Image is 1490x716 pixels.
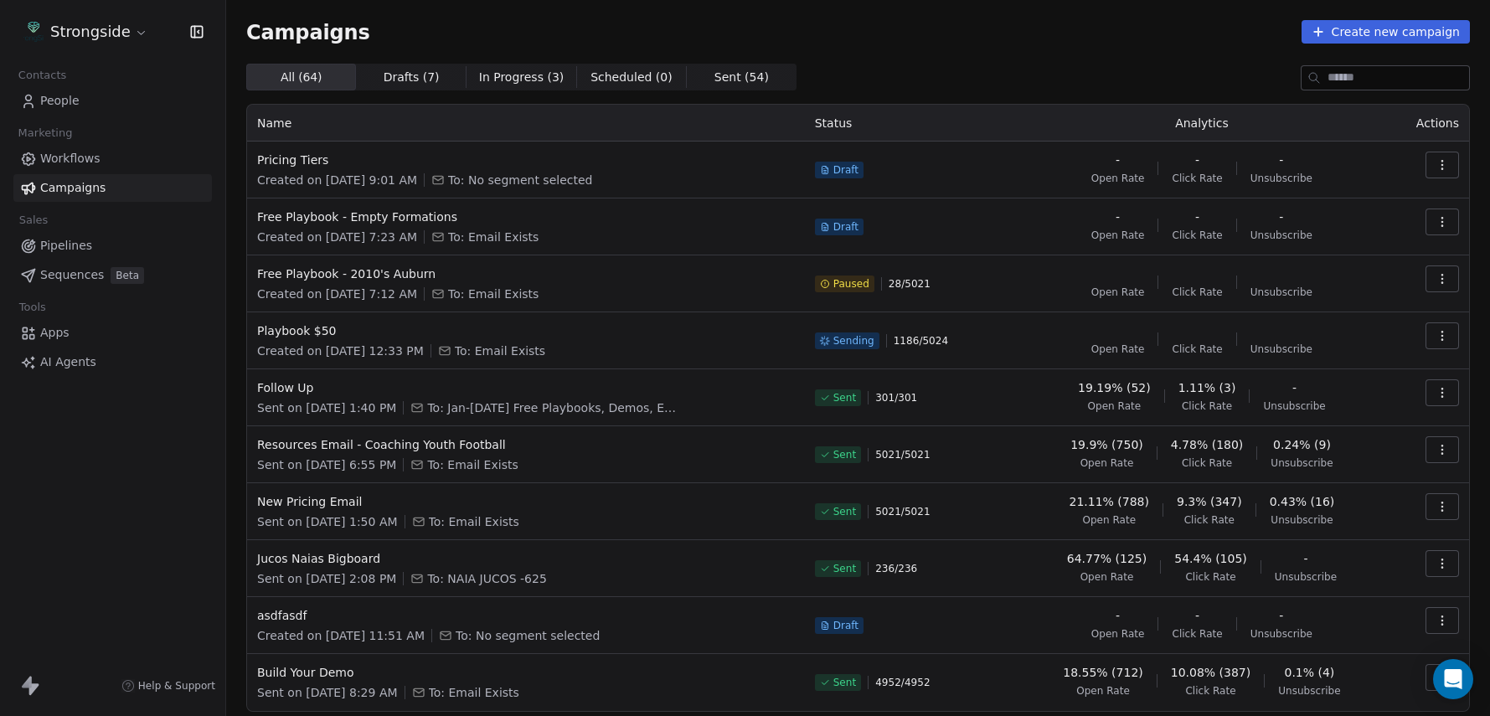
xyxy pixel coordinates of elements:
[1271,456,1333,470] span: Unsubscribe
[833,220,858,234] span: Draft
[1292,379,1297,396] span: -
[257,265,795,282] span: Free Playbook - 2010's Auburn
[40,353,96,371] span: AI Agents
[1172,343,1222,356] span: Click Rate
[1067,550,1147,567] span: 64.77% (125)
[246,20,370,44] span: Campaigns
[1171,664,1250,681] span: 10.08% (387)
[1091,286,1145,299] span: Open Rate
[257,550,795,567] span: Jucos Naias Bigboard
[1171,436,1244,453] span: 4.78% (180)
[1076,684,1130,698] span: Open Rate
[257,570,396,587] span: Sent on [DATE] 2:08 PM
[1091,343,1145,356] span: Open Rate
[384,69,440,86] span: Drafts ( 7 )
[138,679,215,693] span: Help & Support
[257,379,795,396] span: Follow Up
[1082,513,1136,527] span: Open Rate
[111,267,144,284] span: Beta
[1182,456,1232,470] span: Click Rate
[1070,436,1143,453] span: 19.9% (750)
[13,261,212,289] a: SequencesBeta
[1091,627,1145,641] span: Open Rate
[875,562,917,575] span: 236 / 236
[429,684,519,701] span: To: Email Exists
[257,229,417,245] span: Created on [DATE] 7:23 AM
[889,277,931,291] span: 28 / 5021
[479,69,565,86] span: In Progress ( 3 )
[1195,209,1199,225] span: -
[1195,607,1199,624] span: -
[714,69,769,86] span: Sent ( 54 )
[13,232,212,260] a: Pipelines
[257,456,396,473] span: Sent on [DATE] 6:55 PM
[257,343,424,359] span: Created on [DATE] 12:33 PM
[429,513,519,530] span: To: Email Exists
[1250,229,1312,242] span: Unsubscribe
[1177,493,1242,510] span: 9.3% (347)
[257,513,398,530] span: Sent on [DATE] 1:50 AM
[50,21,131,43] span: Strongside
[1182,399,1232,413] span: Click Rate
[13,348,212,376] a: AI Agents
[1275,570,1337,584] span: Unsubscribe
[875,448,930,461] span: 5021 / 5021
[833,163,858,177] span: Draft
[1116,152,1120,168] span: -
[1088,399,1142,413] span: Open Rate
[257,436,795,453] span: Resources Email - Coaching Youth Football
[11,121,80,146] span: Marketing
[833,391,856,404] span: Sent
[20,18,152,46] button: Strongside
[805,105,1014,142] th: Status
[833,562,856,575] span: Sent
[1263,399,1325,413] span: Unsubscribe
[257,664,795,681] span: Build Your Demo
[40,237,92,255] span: Pipelines
[1195,152,1199,168] span: -
[40,266,104,284] span: Sequences
[1279,152,1283,168] span: -
[875,391,917,404] span: 301 / 301
[427,399,678,416] span: To: Jan-Jul 25 Free Playbooks, Demos, Etc.
[427,456,518,473] span: To: Email Exists
[257,322,795,339] span: Playbook $50
[257,209,795,225] span: Free Playbook - Empty Formations
[11,63,74,88] span: Contacts
[1172,229,1222,242] span: Click Rate
[12,295,53,320] span: Tools
[1091,229,1145,242] span: Open Rate
[1063,664,1142,681] span: 18.55% (712)
[1185,570,1235,584] span: Click Rate
[833,505,856,518] span: Sent
[1433,659,1473,699] div: Open Intercom Messenger
[448,286,539,302] span: To: Email Exists
[833,334,874,348] span: Sending
[875,676,930,689] span: 4952 / 4952
[875,505,930,518] span: 5021 / 5021
[1174,550,1247,567] span: 54.4% (105)
[12,208,55,233] span: Sales
[590,69,673,86] span: Scheduled ( 0 )
[455,343,545,359] span: To: Email Exists
[40,179,106,197] span: Campaigns
[121,679,215,693] a: Help & Support
[1278,684,1340,698] span: Unsubscribe
[1080,570,1134,584] span: Open Rate
[1250,627,1312,641] span: Unsubscribe
[13,145,212,173] a: Workflows
[1078,379,1151,396] span: 19.19% (52)
[40,324,70,342] span: Apps
[456,627,600,644] span: To: No segment selected
[13,174,212,202] a: Campaigns
[40,150,101,167] span: Workflows
[1271,513,1333,527] span: Unsubscribe
[1279,209,1283,225] span: -
[247,105,805,142] th: Name
[1070,493,1149,510] span: 21.11% (788)
[257,627,425,644] span: Created on [DATE] 11:51 AM
[1270,493,1335,510] span: 0.43% (16)
[1178,379,1236,396] span: 1.11% (3)
[1014,105,1389,142] th: Analytics
[1303,550,1307,567] span: -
